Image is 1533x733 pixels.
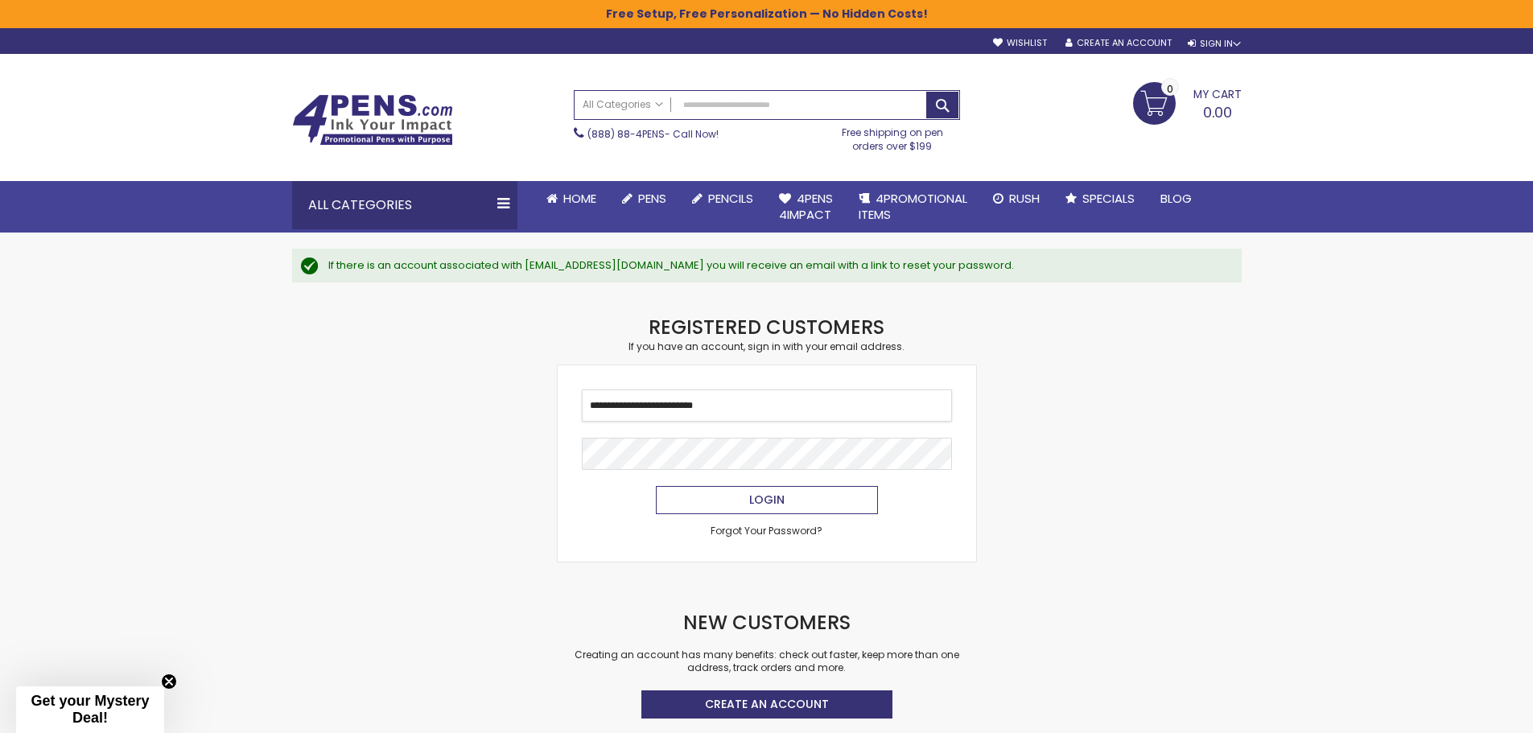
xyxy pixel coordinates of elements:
[993,37,1047,49] a: Wishlist
[846,181,980,233] a: 4PROMOTIONALITEMS
[161,673,177,690] button: Close teaser
[1065,37,1172,49] a: Create an Account
[292,94,453,146] img: 4Pens Custom Pens and Promotional Products
[16,686,164,733] div: Get your Mystery Deal!Close teaser
[534,181,609,216] a: Home
[1053,181,1148,216] a: Specials
[1082,190,1135,207] span: Specials
[679,181,766,216] a: Pencils
[587,127,665,141] a: (888) 88-4PENS
[558,340,976,353] div: If you have an account, sign in with your email address.
[328,258,1226,273] div: If there is an account associated with [EMAIL_ADDRESS][DOMAIN_NAME] you will receive an email wit...
[1203,102,1232,122] span: 0.00
[766,181,846,233] a: 4Pens4impact
[641,690,892,719] a: Create an Account
[779,190,833,223] span: 4Pens 4impact
[825,120,960,152] div: Free shipping on pen orders over $199
[749,492,785,508] span: Login
[683,609,851,636] strong: New Customers
[649,314,884,340] strong: Registered Customers
[708,190,753,207] span: Pencils
[711,525,822,537] a: Forgot Your Password?
[609,181,679,216] a: Pens
[558,649,976,674] p: Creating an account has many benefits: check out faster, keep more than one address, track orders...
[1148,181,1205,216] a: Blog
[1009,190,1040,207] span: Rush
[1167,81,1173,97] span: 0
[711,524,822,537] span: Forgot Your Password?
[563,190,596,207] span: Home
[638,190,666,207] span: Pens
[575,91,671,117] a: All Categories
[587,127,719,141] span: - Call Now!
[292,181,517,229] div: All Categories
[1160,190,1192,207] span: Blog
[705,696,829,712] span: Create an Account
[583,98,663,111] span: All Categories
[31,693,149,726] span: Get your Mystery Deal!
[656,486,878,514] button: Login
[1188,38,1241,50] div: Sign In
[1133,82,1242,122] a: 0.00 0
[980,181,1053,216] a: Rush
[859,190,967,223] span: 4PROMOTIONAL ITEMS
